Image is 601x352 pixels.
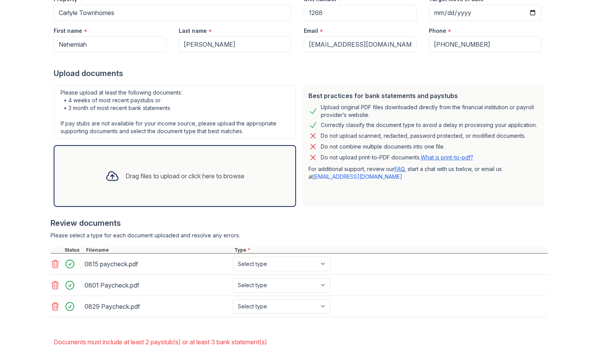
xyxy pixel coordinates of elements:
div: 0829 Paycheck.pdf [85,300,230,313]
div: Do not upload scanned, redacted, password protected, or modified documents. [321,131,526,140]
label: Email [304,27,318,35]
div: 0815 paycheck.pdf [85,258,230,270]
div: Best practices for bank statements and paystubs [308,91,538,100]
div: Please select a type for each document uploaded and resolve any errors. [51,232,548,239]
div: Do not combine multiple documents into one file. [321,142,445,151]
div: Upload documents [54,68,548,79]
label: Last name [179,27,207,35]
p: Do not upload print-to-PDF documents. [321,154,473,161]
div: Review documents [51,218,548,228]
label: First name [54,27,82,35]
div: Drag files to upload or click here to browse [125,171,244,181]
div: Please upload at least the following documents: • 4 weeks of most recent paystubs or • 3 month of... [54,85,296,139]
a: [EMAIL_ADDRESS][DOMAIN_NAME] [313,173,402,180]
p: For additional support, review our , start a chat with us below, or email us at [308,165,538,181]
div: 0801 Paycheck.pdf [85,279,230,291]
div: Filename [85,247,233,253]
label: Phone [429,27,446,35]
div: Correctly classify the document type to avoid a delay in processing your application. [321,120,537,130]
a: What is print-to-pdf? [421,154,473,161]
div: Upload original PDF files downloaded directly from the financial institution or payroll provider’... [321,103,538,119]
a: FAQ [394,166,405,172]
div: Type [233,247,548,253]
div: Status [63,247,85,253]
li: Documents must include at least 2 paystub(s) or at least 3 bank statement(s) [54,334,548,350]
